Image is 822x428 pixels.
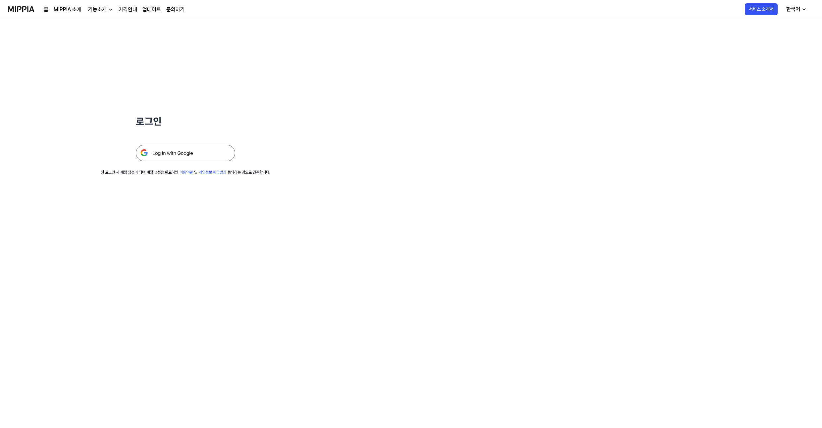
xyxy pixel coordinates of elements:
img: down [108,7,113,12]
div: 기능소개 [87,6,108,14]
div: 한국어 [785,5,801,13]
button: 한국어 [781,3,811,16]
a: 이용약관 [180,170,193,175]
a: 업데이트 [142,6,161,14]
a: MIPPIA 소개 [54,6,81,14]
div: 첫 로그인 시 계정 생성이 되며 계정 생성을 완료하면 및 동의하는 것으로 간주합니다. [101,169,270,175]
h1: 로그인 [136,114,235,129]
a: 가격안내 [119,6,137,14]
a: 문의하기 [166,6,185,14]
button: 서비스 소개서 [745,3,778,15]
img: 구글 로그인 버튼 [136,145,235,161]
a: 홈 [44,6,48,14]
a: 개인정보 취급방침 [199,170,226,175]
button: 기능소개 [87,6,113,14]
